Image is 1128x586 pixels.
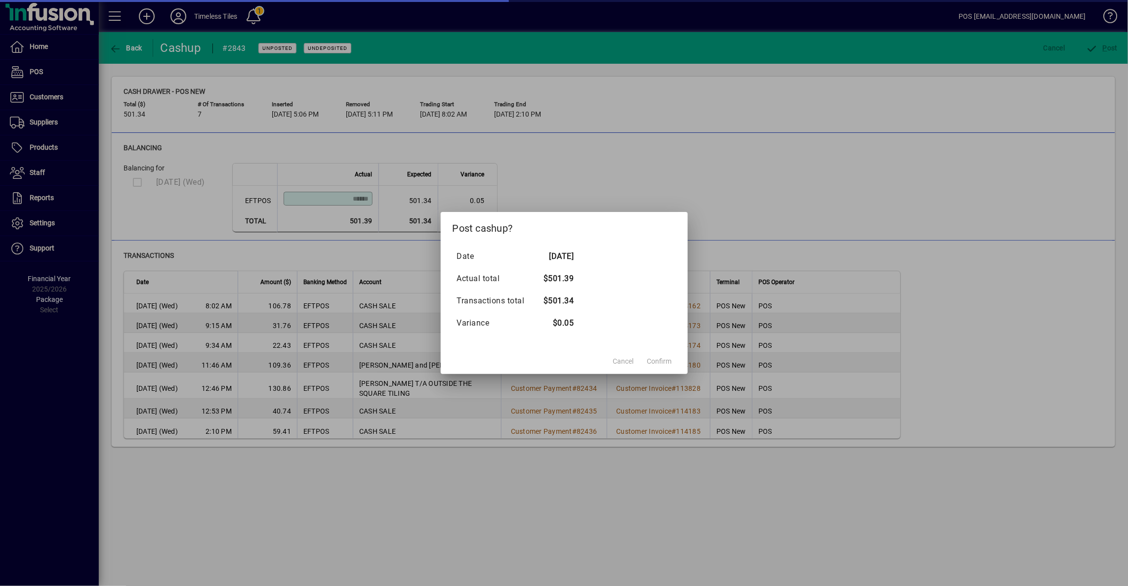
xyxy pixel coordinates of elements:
td: $501.34 [535,290,574,312]
td: Transactions total [457,290,535,312]
td: Actual total [457,267,535,290]
td: $0.05 [535,312,574,334]
td: [DATE] [535,245,574,267]
h2: Post cashup? [441,212,688,241]
td: Variance [457,312,535,334]
td: $501.39 [535,267,574,290]
td: Date [457,245,535,267]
